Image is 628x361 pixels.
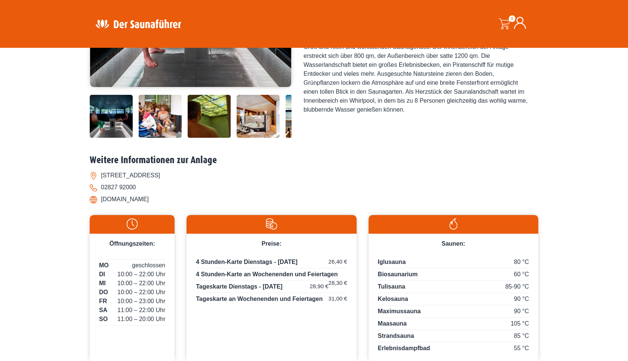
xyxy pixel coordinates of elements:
span: 105 °C [511,319,529,328]
li: [STREET_ADDRESS] [90,169,538,181]
span: 28,30 € [329,279,347,287]
span: Strandsauna [378,333,414,339]
li: 02827 92000 [90,181,538,193]
span: 11:00 – 20:00 Uhr [117,315,165,324]
span: Iglusauna [378,259,406,265]
span: Maasauna [378,320,407,327]
span: 10:00 – 22:00 Uhr [117,288,165,297]
span: 90 °C [514,295,529,304]
span: Kelosauna [378,296,408,302]
span: Preise: [262,240,281,247]
p: 4 Stunden-Karte an Wochenenden und Feiertagen [196,270,347,281]
span: DO [99,288,108,297]
span: 10:00 – 23:00 Uhr [117,297,165,306]
span: 55 °C [514,344,529,353]
span: Erlebnisdampfbad [378,345,430,351]
span: Maximussauna [378,308,421,314]
span: 90 °C [514,307,529,316]
span: 11:00 – 22:00 Uhr [117,306,165,315]
span: Tulisauna [378,283,406,290]
span: SO [99,315,108,324]
span: 0 [509,15,515,22]
div: Früh morgens steigt niederrheinischer Nebel über dem See auf und bringt [PERSON_NAME] zum Vorsche... [304,16,528,114]
span: Öffnungszeiten: [110,240,155,247]
span: 60 °C [514,270,529,279]
span: 10:00 – 22:00 Uhr [117,279,165,288]
span: 10:00 – 22:00 Uhr [117,270,165,279]
p: Tageskarte Dienstags - [DATE] [196,282,347,293]
span: 80 °C [514,258,529,267]
span: MO [99,261,109,270]
img: Uhr-weiss.svg [93,218,171,230]
span: MI [99,279,106,288]
span: Biosaunarium [378,271,418,277]
span: FR [99,297,107,306]
img: Flamme-weiss.svg [372,218,535,230]
li: [DOMAIN_NAME] [90,193,538,205]
span: geschlossen [132,261,165,270]
img: Preise-weiss.svg [190,218,353,230]
span: 31,00 € [329,295,347,303]
p: 4 Stunden-Karte Dienstags - [DATE] [196,258,347,268]
h2: Weitere Informationen zur Anlage [90,155,538,166]
span: DI [99,270,105,279]
span: SA [99,306,107,315]
span: 85 °C [514,332,529,340]
span: Saunen: [441,240,465,247]
p: Tageskarte an Wochenenden und Feiertagen [196,295,347,304]
span: 85-90 °C [505,282,529,291]
span: 28,90 € [310,282,329,291]
span: 26,40 € [329,258,347,266]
